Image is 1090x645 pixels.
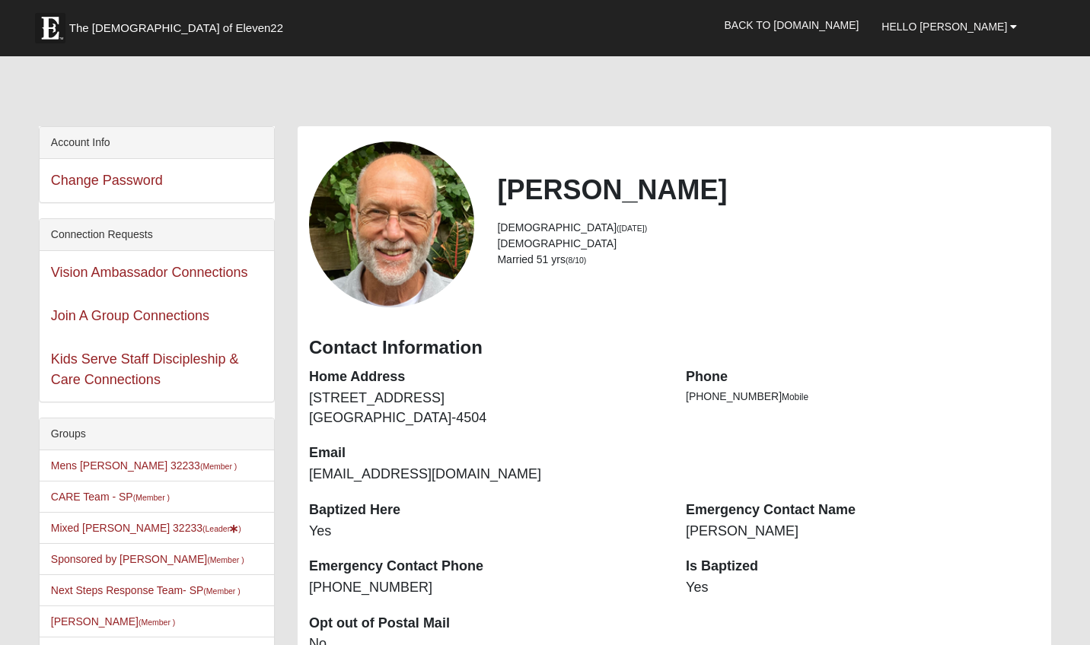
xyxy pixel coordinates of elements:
[133,493,170,502] small: (Member )
[309,443,663,463] dt: Email
[686,522,1040,542] dd: [PERSON_NAME]
[497,220,1040,236] li: [DEMOGRAPHIC_DATA]
[51,308,209,323] a: Join A Group Connections
[51,522,241,534] a: Mixed [PERSON_NAME] 32233(Leader)
[207,555,244,564] small: (Member )
[309,557,663,577] dt: Emergency Contact Phone
[309,367,663,387] dt: Home Address
[309,141,475,307] a: View Fullsize Photo
[202,524,241,533] small: (Leader )
[309,337,1040,359] h3: Contact Information
[51,173,163,188] a: Change Password
[35,13,65,43] img: Eleven22 logo
[782,392,808,402] span: Mobile
[497,173,1040,206] h2: [PERSON_NAME]
[51,491,170,503] a: CARE Team - SP(Member )
[203,586,240,596] small: (Member )
[870,8,1028,46] a: Hello [PERSON_NAME]
[497,252,1040,268] li: Married 51 yrs
[566,256,586,265] small: (8/10)
[686,500,1040,520] dt: Emergency Contact Name
[309,614,663,634] dt: Opt out of Postal Mail
[309,465,663,485] dd: [EMAIL_ADDRESS][DOMAIN_NAME]
[309,389,663,427] dd: [STREET_ADDRESS] [GEOGRAPHIC_DATA]-4504
[27,5,332,43] a: The [DEMOGRAPHIC_DATA] of Eleven22
[51,615,176,628] a: [PERSON_NAME](Member )
[309,578,663,598] dd: [PHONE_NUMBER]
[40,127,274,159] div: Account Info
[51,584,241,596] a: Next Steps Response Team- SP(Member )
[309,500,663,520] dt: Baptized Here
[713,6,871,44] a: Back to [DOMAIN_NAME]
[686,389,1040,405] li: [PHONE_NUMBER]
[200,462,237,471] small: (Member )
[51,459,237,472] a: Mens [PERSON_NAME] 32233(Member )
[686,557,1040,577] dt: Is Baptized
[309,522,663,542] dd: Yes
[51,351,239,387] a: Kids Serve Staff Discipleship & Care Connections
[686,367,1040,387] dt: Phone
[686,578,1040,598] dd: Yes
[617,224,647,233] small: ([DATE])
[51,265,248,280] a: Vision Ambassador Connections
[40,418,274,450] div: Groups
[497,236,1040,252] li: [DEMOGRAPHIC_DATA]
[881,21,1007,33] span: Hello [PERSON_NAME]
[40,219,274,251] div: Connection Requests
[69,21,283,36] span: The [DEMOGRAPHIC_DATA] of Eleven22
[51,553,244,565] a: Sponsored by [PERSON_NAME](Member )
